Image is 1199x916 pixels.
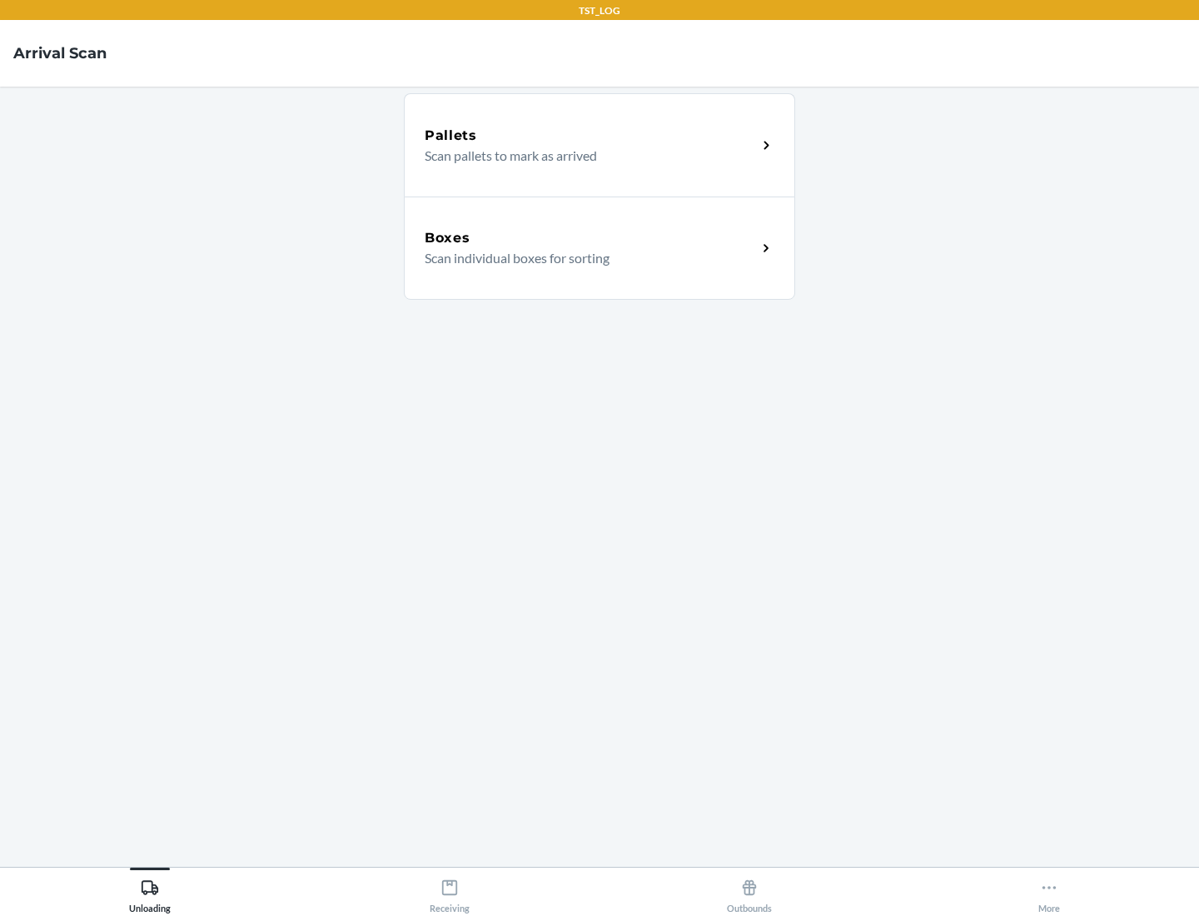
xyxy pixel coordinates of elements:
h5: Pallets [425,126,477,146]
a: BoxesScan individual boxes for sorting [404,197,795,300]
h5: Boxes [425,228,470,248]
div: Receiving [430,872,470,914]
p: TST_LOG [579,3,620,18]
button: Receiving [300,868,599,914]
div: More [1038,872,1060,914]
a: PalletsScan pallets to mark as arrived [404,93,795,197]
h4: Arrival Scan [13,42,107,64]
p: Scan pallets to mark as arrived [425,146,744,166]
div: Outbounds [727,872,772,914]
button: More [899,868,1199,914]
button: Outbounds [599,868,899,914]
div: Unloading [129,872,171,914]
p: Scan individual boxes for sorting [425,248,744,268]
